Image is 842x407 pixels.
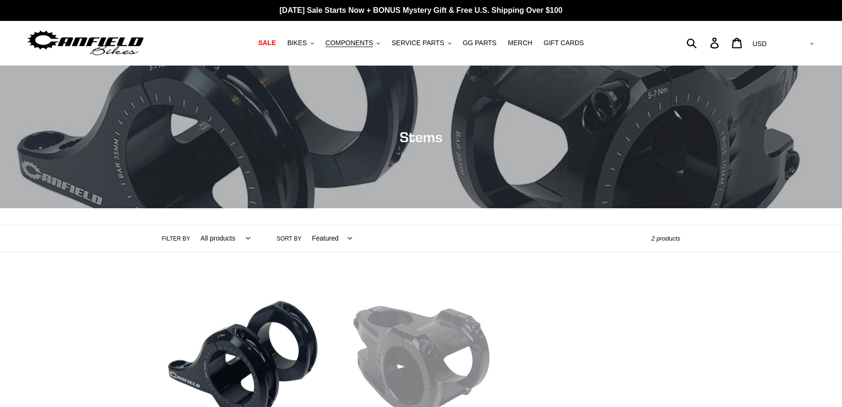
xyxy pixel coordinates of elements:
[26,28,145,58] img: Canfield Bikes
[458,37,501,49] a: GG PARTS
[503,37,537,49] a: MERCH
[508,39,532,47] span: MERCH
[283,37,319,49] button: BIKES
[392,39,444,47] span: SERVICE PARTS
[400,128,442,145] span: Stems
[387,37,456,49] button: SERVICE PARTS
[651,235,680,242] span: 2 products
[254,37,281,49] a: SALE
[544,39,584,47] span: GIFT CARDS
[463,39,497,47] span: GG PARTS
[321,37,385,49] button: COMPONENTS
[162,234,190,243] label: Filter by
[325,39,373,47] span: COMPONENTS
[277,234,302,243] label: Sort by
[539,37,589,49] a: GIFT CARDS
[258,39,276,47] span: SALE
[692,32,716,53] input: Search
[287,39,307,47] span: BIKES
